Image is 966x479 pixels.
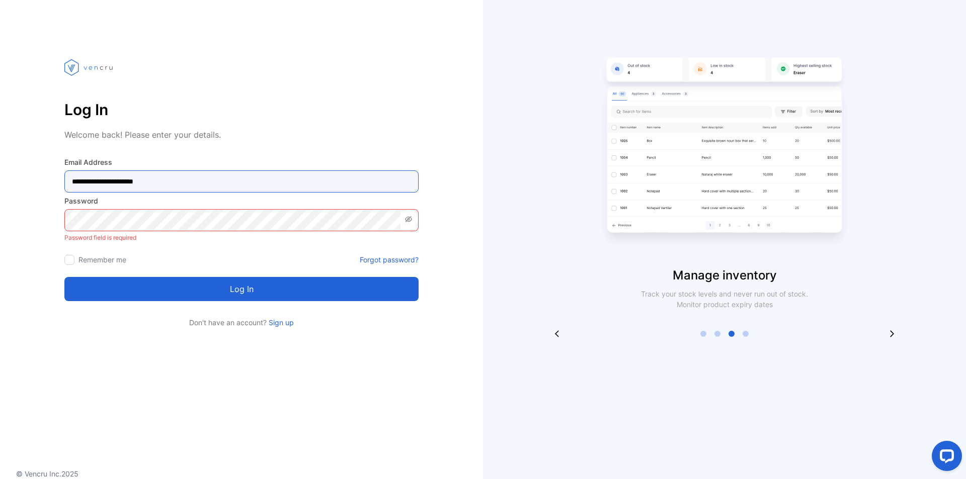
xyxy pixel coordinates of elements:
[360,254,419,265] a: Forgot password?
[78,255,126,264] label: Remember me
[924,437,966,479] iframe: LiveChat chat widget
[64,231,419,244] p: Password field is required
[64,129,419,141] p: Welcome back! Please enter your details.
[483,266,966,284] p: Manage inventory
[64,157,419,167] label: Email Address
[64,40,115,94] img: vencru logo
[64,317,419,328] p: Don't have an account?
[64,277,419,301] button: Log in
[267,318,294,327] a: Sign up
[628,289,821,310] p: Track your stock levels and never run out of stock. Monitor product expiry dates
[599,40,850,266] img: slider image
[64,196,419,206] label: Password
[64,98,419,122] p: Log In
